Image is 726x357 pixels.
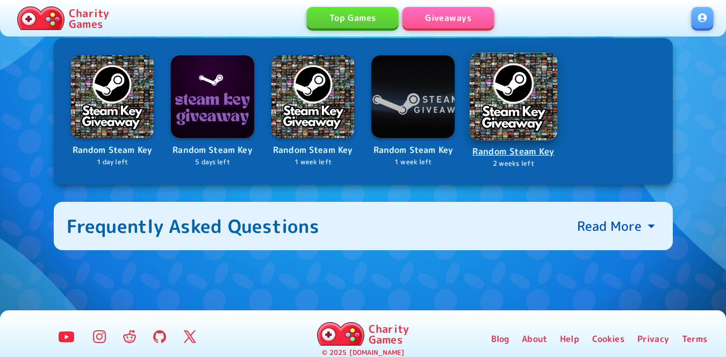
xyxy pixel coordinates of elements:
[637,332,669,345] a: Privacy
[471,144,556,159] p: Random Steam Key
[271,55,355,139] img: Logo
[307,7,398,28] a: Top Games
[54,202,673,250] button: Frequently Asked QuestionsRead More
[371,157,455,167] p: 1 week left
[69,8,109,29] p: Charity Games
[491,332,509,345] a: Blog
[171,157,254,167] p: 5 days left
[369,323,409,345] p: Charity Games
[470,53,557,140] img: Logo
[522,332,547,345] a: About
[71,143,154,157] p: Random Steam Key
[560,332,579,345] a: Help
[577,217,642,235] p: Read More
[71,55,154,139] img: Logo
[371,55,455,167] a: LogoRandom Steam Key1 week left
[153,330,166,343] img: GitHub Logo
[271,157,355,167] p: 1 week left
[71,55,154,167] a: LogoRandom Steam Key1 day left
[402,7,494,28] a: Giveaways
[171,55,254,167] a: LogoRandom Steam Key5 days left
[682,332,708,345] a: Terms
[471,158,556,169] p: 2 weeks left
[271,55,355,167] a: LogoRandom Steam Key1 week left
[317,322,364,346] img: Charity.Games
[271,143,355,157] p: Random Steam Key
[592,332,624,345] a: Cookies
[371,143,455,157] p: Random Steam Key
[67,215,320,237] div: Frequently Asked Questions
[123,330,136,343] img: Reddit Logo
[171,143,254,157] p: Random Steam Key
[183,330,196,343] img: Twitter Logo
[313,320,413,348] a: Charity Games
[13,4,113,32] a: Charity Games
[471,54,556,169] a: LogoRandom Steam Key2 weeks left
[93,330,106,343] img: Instagram Logo
[17,6,64,30] img: Charity.Games
[371,55,455,139] img: Logo
[71,157,154,167] p: 1 day left
[171,55,254,139] img: Logo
